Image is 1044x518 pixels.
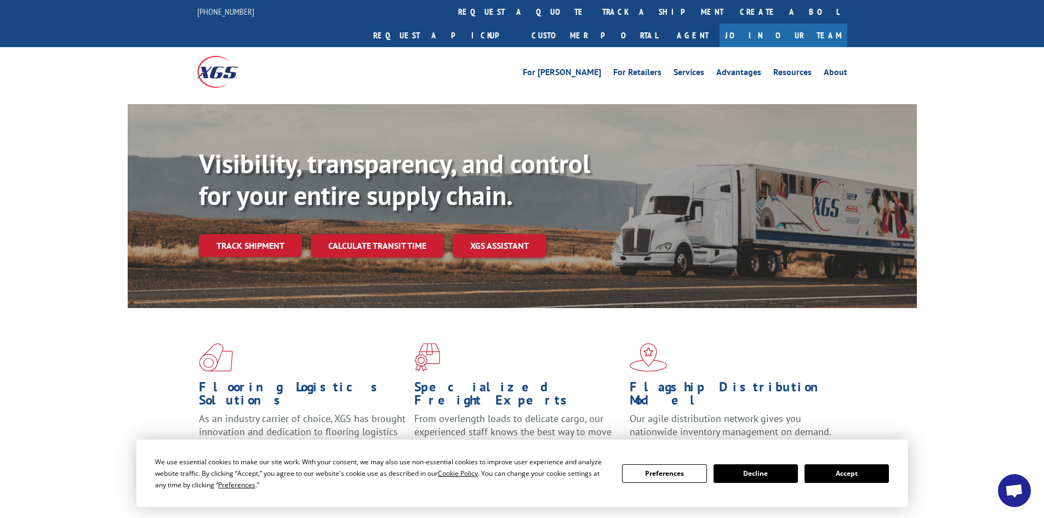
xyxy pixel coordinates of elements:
[197,6,254,17] a: [PHONE_NUMBER]
[716,68,761,80] a: Advantages
[199,146,590,212] b: Visibility, transparency, and control for your entire supply chain.
[438,469,478,478] span: Cookie Policy
[720,24,847,47] a: Join Our Team
[714,464,798,483] button: Decline
[805,464,889,483] button: Accept
[311,234,444,258] a: Calculate transit time
[824,68,847,80] a: About
[523,68,601,80] a: For [PERSON_NAME]
[630,412,831,438] span: Our agile distribution network gives you nationwide inventory management on demand.
[414,343,440,372] img: xgs-icon-focused-on-flooring-red
[199,343,233,372] img: xgs-icon-total-supply-chain-intelligence-red
[136,440,908,507] div: Cookie Consent Prompt
[613,68,661,80] a: For Retailers
[998,474,1031,507] div: Open chat
[155,456,609,491] div: We use essential cookies to make our site work. With your consent, we may also use non-essential ...
[199,234,302,257] a: Track shipment
[630,343,668,372] img: xgs-icon-flagship-distribution-model-red
[199,380,406,412] h1: Flooring Logistics Solutions
[453,234,546,258] a: XGS ASSISTANT
[414,412,621,461] p: From overlength loads to delicate cargo, our experienced staff knows the best way to move your fr...
[674,68,704,80] a: Services
[414,380,621,412] h1: Specialized Freight Experts
[523,24,666,47] a: Customer Portal
[666,24,720,47] a: Agent
[773,68,812,80] a: Resources
[218,480,255,489] span: Preferences
[630,380,837,412] h1: Flagship Distribution Model
[199,412,406,451] span: As an industry carrier of choice, XGS has brought innovation and dedication to flooring logistics...
[365,24,523,47] a: Request a pickup
[622,464,706,483] button: Preferences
